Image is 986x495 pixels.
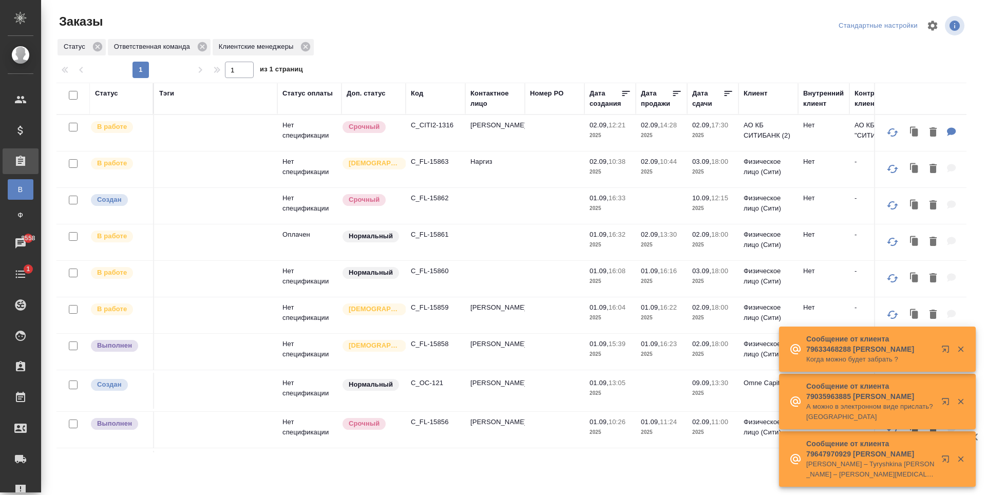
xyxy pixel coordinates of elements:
p: 2025 [692,130,733,141]
div: Дата сдачи [692,88,723,109]
p: C_FL-15862 [411,193,460,203]
p: 10:38 [609,158,625,165]
p: 11:00 [711,418,728,426]
p: 10.09, [692,194,711,202]
div: Внутренний клиент [803,88,844,109]
p: C_FL-15860 [411,266,460,276]
p: Выполнен [97,340,132,351]
span: Посмотреть информацию [945,16,966,35]
td: Гладкова Дарья [465,451,525,487]
p: В работе [97,122,127,132]
p: 01.09, [641,340,660,348]
p: 18:00 [711,340,728,348]
p: 11:24 [660,418,677,426]
p: 01.09, [641,303,660,311]
p: 2025 [590,388,631,398]
div: Выставляется автоматически, если на указанный объем услуг необходимо больше времени в стандартном... [342,193,401,207]
td: [PERSON_NAME] [465,115,525,151]
p: - [855,157,904,167]
p: Срочный [349,418,380,429]
p: 17:30 [711,121,728,129]
p: В работе [97,158,127,168]
p: 02.09, [692,340,711,348]
p: [DEMOGRAPHIC_DATA] [349,158,400,168]
p: 2025 [692,313,733,323]
p: Сообщение от клиента 79633468288 [PERSON_NAME] [806,334,935,354]
p: Срочный [349,122,380,132]
p: 02.09, [692,303,711,311]
div: Выставляет ПМ после принятия заказа от КМа [90,157,148,170]
p: - [855,302,904,313]
p: [DEMOGRAPHIC_DATA] [349,304,400,314]
p: 2025 [692,240,733,250]
div: Выставляется автоматически для первых 3 заказов нового контактного лица. Особое внимание [342,302,401,316]
button: Обновить [880,266,905,291]
p: Нормальный [349,379,393,390]
div: Статус по умолчанию для стандартных заказов [342,378,401,392]
td: Нет спецификации [277,151,342,187]
p: В работе [97,231,127,241]
p: Физическое лицо (Сити) [744,193,793,214]
div: Статус по умолчанию для стандартных заказов [342,230,401,243]
p: 02.09, [590,158,609,165]
div: Статус по умолчанию для стандартных заказов [342,266,401,280]
span: из 1 страниц [260,63,303,78]
p: 2025 [641,276,682,287]
td: [PERSON_NAME] [465,297,525,333]
p: 10:44 [660,158,677,165]
p: 2025 [641,427,682,437]
div: Контрагент клиента [855,88,904,109]
button: Закрыть [950,397,971,406]
p: 2025 [692,349,733,359]
button: Обновить [880,302,905,327]
p: 03.09, [692,158,711,165]
p: Ответственная команда [114,42,194,52]
button: Удалить [924,232,942,253]
div: Клиент [744,88,767,99]
p: 18:00 [711,267,728,275]
td: Нет спецификации [277,188,342,224]
span: 1 [20,264,36,274]
p: 02.09, [641,158,660,165]
p: - [855,193,904,203]
p: 01.09, [590,303,609,311]
td: Нет спецификации [277,115,342,151]
p: 2025 [590,313,631,323]
p: 18:00 [711,231,728,238]
p: Нет [803,193,844,203]
p: 15:39 [609,340,625,348]
p: [DEMOGRAPHIC_DATA] [349,340,400,351]
button: Открыть в новой вкладке [935,391,960,416]
p: 01.09, [590,418,609,426]
p: Создан [97,379,122,390]
div: Выставляет ПМ после принятия заказа от КМа [90,120,148,134]
button: Клонировать [905,195,924,216]
a: 8558 [3,231,39,256]
p: 10:26 [609,418,625,426]
button: Клонировать [905,232,924,253]
div: Дата продажи [641,88,672,109]
p: Физическое лицо (Сити) [744,302,793,323]
td: Оплачен [277,224,342,260]
td: [PERSON_NAME] [465,334,525,370]
p: 2025 [641,313,682,323]
p: 2025 [590,427,631,437]
p: 2025 [641,349,682,359]
p: 01.09, [590,194,609,202]
p: 01.09, [641,418,660,426]
div: Номер PO [530,88,563,99]
p: 02.09, [692,418,711,426]
p: 2025 [590,349,631,359]
p: 2025 [590,240,631,250]
span: В [13,184,28,195]
p: Сообщение от клиента 79035963885 [PERSON_NAME] [806,381,935,402]
p: - [855,266,904,276]
p: Нормальный [349,231,393,241]
p: 01.09, [590,379,609,387]
button: Клонировать [905,122,924,143]
p: Физическое лицо (Сити) [744,417,793,437]
div: Статус [95,88,118,99]
button: Удалить [924,159,942,180]
td: Нет спецификации [277,412,342,448]
p: Физическое лицо (Сити) [744,339,793,359]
